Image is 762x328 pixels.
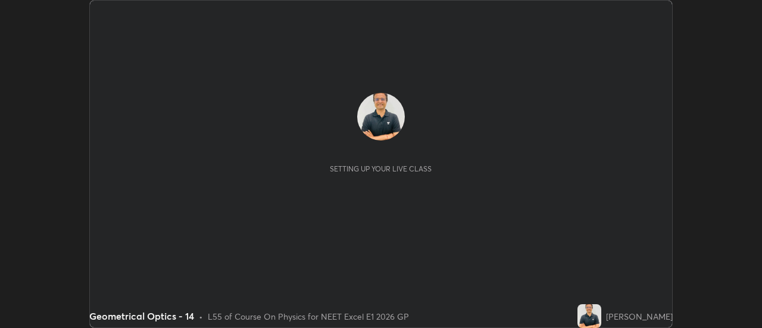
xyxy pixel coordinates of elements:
img: 37e60c5521b4440f9277884af4c92300.jpg [357,93,405,140]
img: 37e60c5521b4440f9277884af4c92300.jpg [577,304,601,328]
div: L55 of Course On Physics for NEET Excel E1 2026 GP [208,310,409,323]
div: Setting up your live class [330,164,432,173]
div: Geometrical Optics - 14 [89,309,194,323]
div: [PERSON_NAME] [606,310,673,323]
div: • [199,310,203,323]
